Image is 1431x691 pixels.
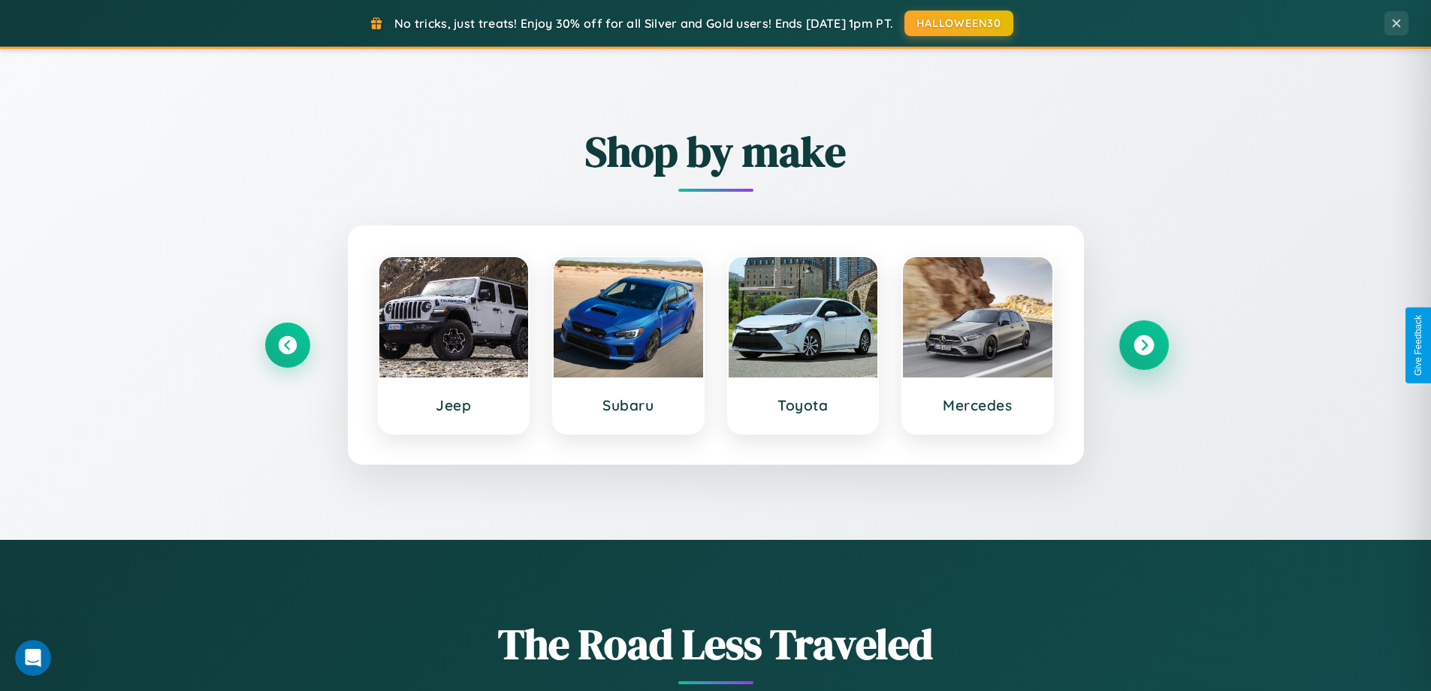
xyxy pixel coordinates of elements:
[265,123,1167,180] h2: Shop by make
[904,11,1013,36] button: HALLOWEEN30
[265,615,1167,673] h1: The Road Less Traveled
[918,396,1037,414] h3: Mercedes
[394,396,514,414] h3: Jeep
[744,396,863,414] h3: Toyota
[15,640,51,676] iframe: Intercom live chat
[569,396,688,414] h3: Subaru
[1413,315,1423,376] div: Give Feedback
[394,16,893,31] span: No tricks, just treats! Enjoy 30% off for all Silver and Gold users! Ends [DATE] 1pm PT.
